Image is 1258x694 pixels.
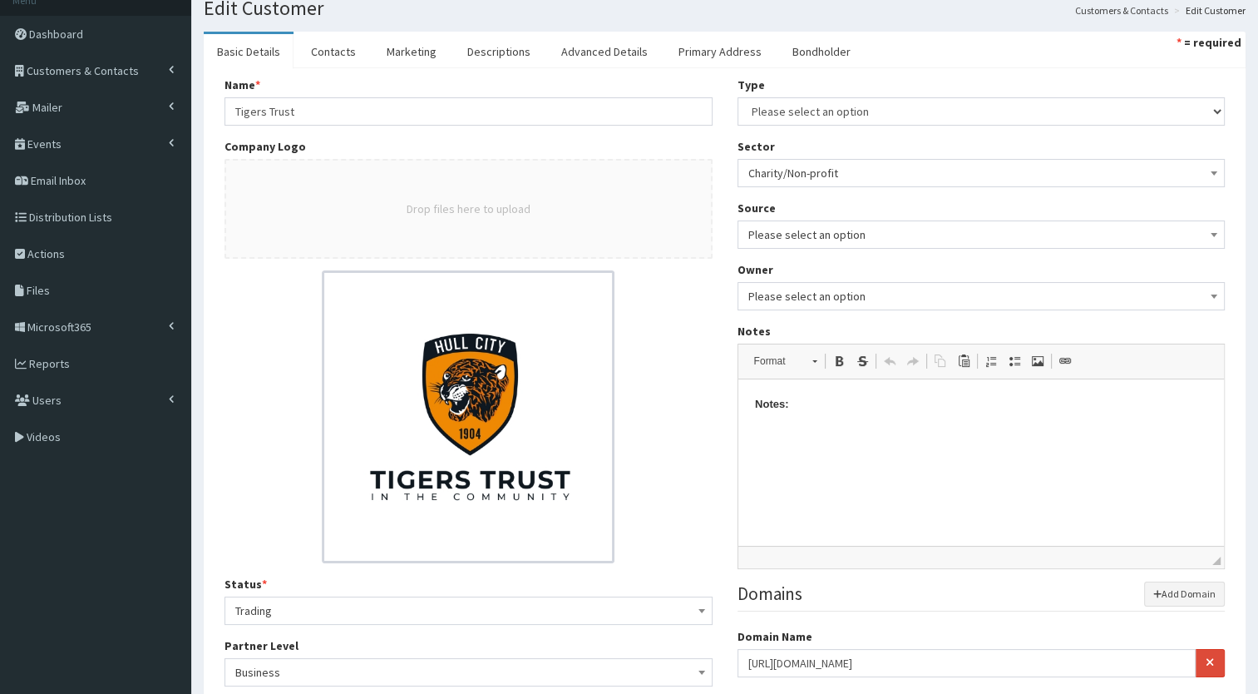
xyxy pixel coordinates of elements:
[1026,350,1049,372] a: Image
[929,350,952,372] a: Copy (Ctrl+C)
[738,282,1226,310] span: Please select an option
[738,159,1226,187] span: Charity/Non-profit
[1075,3,1168,17] a: Customers & Contacts
[738,200,776,216] label: Source
[738,77,765,93] label: Type
[235,599,702,622] span: Trading
[29,356,70,371] span: Reports
[738,323,771,340] label: Notes
[454,34,544,69] a: Descriptions
[224,138,306,155] label: Company Logo
[32,100,62,115] span: Mailer
[779,34,864,69] a: Bondholder
[29,210,112,225] span: Distribution Lists
[224,576,267,592] label: Status
[745,349,826,373] a: Format
[827,350,851,372] a: Bold (Ctrl+B)
[1053,350,1077,372] a: Link (Ctrl+L)
[224,77,260,93] label: Name
[748,223,1215,246] span: Please select an option
[27,246,65,261] span: Actions
[204,34,294,69] a: Basic Details
[1184,35,1241,50] strong: = required
[27,63,139,78] span: Customers & Contacts
[878,350,901,372] a: Undo (Ctrl+Z)
[29,27,83,42] span: Dashboard
[373,34,450,69] a: Marketing
[27,136,62,151] span: Events
[738,628,812,645] label: Domain Name
[27,429,61,444] span: Videos
[1212,557,1221,565] span: Drag to resize
[979,350,1003,372] a: Insert/Remove Numbered List
[952,350,975,372] a: Paste (Ctrl+V)
[1170,3,1246,17] li: Edit Customer
[738,582,1226,611] legend: Domains
[738,138,775,155] label: Sector
[27,320,91,335] span: Microsoft365
[738,379,1225,546] iframe: Rich Text Editor, notes
[235,661,702,684] span: Business
[746,350,804,372] span: Format
[27,283,50,298] span: Files
[298,34,369,69] a: Contacts
[748,285,1215,308] span: Please select an option
[31,173,86,188] span: Email Inbox
[1003,350,1026,372] a: Insert/Remove Bulleted List
[548,34,661,69] a: Advanced Details
[224,637,298,654] label: Partner Level
[748,161,1215,185] span: Charity/Non-profit
[738,221,1226,249] span: Please select an option
[1144,582,1226,607] button: Add Domain
[665,34,775,69] a: Primary Address
[224,597,713,625] span: Trading
[224,658,713,687] span: Business
[407,201,530,217] button: Drop files here to upload
[32,393,62,408] span: Users
[738,261,773,278] label: Owner
[901,350,925,372] a: Redo (Ctrl+Y)
[851,350,874,372] a: Strike Through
